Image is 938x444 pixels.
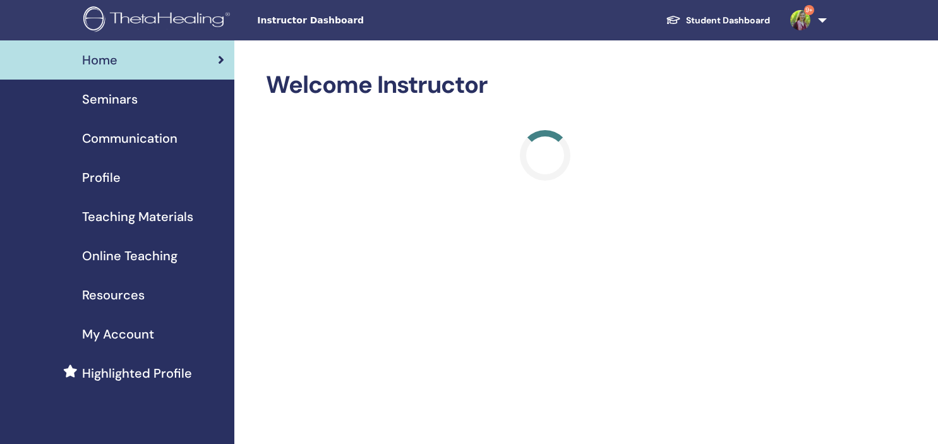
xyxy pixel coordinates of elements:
img: graduation-cap-white.svg [666,15,681,25]
span: Profile [82,168,121,187]
span: Highlighted Profile [82,364,192,383]
span: My Account [82,325,154,344]
span: Instructor Dashboard [257,14,447,27]
span: Resources [82,285,145,304]
span: 9+ [804,5,814,15]
span: Home [82,51,117,69]
span: Seminars [82,90,138,109]
span: Online Teaching [82,246,177,265]
img: default.jpg [790,10,810,30]
img: logo.png [83,6,234,35]
span: Teaching Materials [82,207,193,226]
span: Communication [82,129,177,148]
a: Student Dashboard [656,9,780,32]
h2: Welcome Instructor [266,71,824,100]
